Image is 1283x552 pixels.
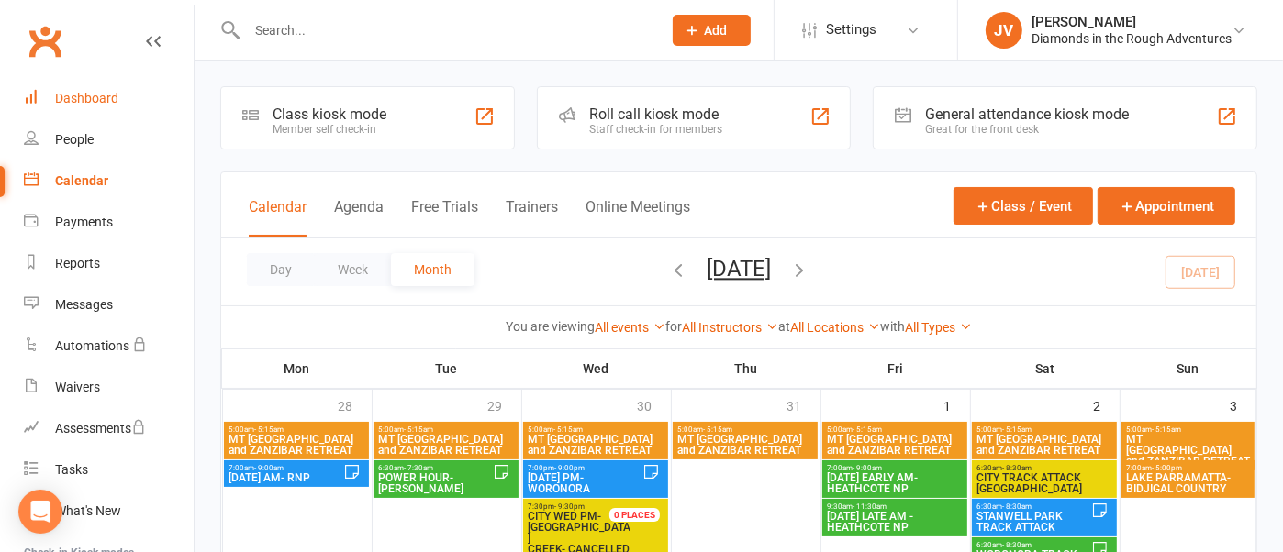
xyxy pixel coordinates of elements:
div: Reports [55,256,100,270]
span: LAKE PARRAMATTA- BIDJIGAL COUNTRY [1125,472,1251,494]
div: 3 [1230,390,1255,420]
span: CITY WED PM- [GEOGRAPHIC_DATA] [528,510,630,545]
span: 7:00pm [527,464,642,472]
span: [DATE] EARLY AM- HEATHCOTE NP [826,472,964,494]
div: JV [986,12,1022,49]
span: - 11:30am [853,502,887,511]
span: Settings [826,9,876,50]
span: MT [GEOGRAPHIC_DATA] and ZANZIBAR RETREAT [976,434,1113,456]
span: 7:00am [228,464,343,472]
span: STANWELL PARK TRACK ATTACK [976,511,1091,533]
a: Waivers [24,367,194,408]
span: - 5:15am [1002,425,1032,434]
a: Payments [24,202,194,243]
button: [DATE] [707,256,771,282]
a: Dashboard [24,78,194,119]
button: Class / Event [954,187,1093,225]
div: 30 [638,390,671,420]
div: Messages [55,297,113,312]
span: 7:00am [826,464,964,472]
div: What's New [55,503,121,518]
span: 6:30am [976,502,1091,511]
button: Calendar [249,198,307,237]
div: 29 [488,390,521,420]
strong: for [665,319,682,334]
div: Tasks [55,462,88,477]
div: Diamonds in the Rough Adventures [1032,30,1232,47]
div: Payments [55,215,113,229]
span: 5:00am [976,425,1113,434]
span: POWER HOUR-[PERSON_NAME] [377,472,493,494]
span: 6:30am [976,541,1091,549]
div: Staff check-in for members [589,123,722,136]
input: Search... [241,17,649,43]
button: Agenda [334,198,384,237]
span: Add [705,23,728,38]
a: Automations [24,326,194,367]
div: Waivers [55,380,100,394]
th: Sat [970,349,1120,388]
a: All Instructors [682,320,778,335]
span: [DATE] LATE AM -HEATHCOTE NP [826,511,964,533]
span: 5:00am [527,425,664,434]
span: - 7:30am [404,464,433,472]
span: - 5:15am [404,425,433,434]
span: 6:30am [976,464,1113,472]
span: 6:30am [377,464,493,472]
div: Great for the front desk [925,123,1129,136]
span: 5:00am [676,425,814,434]
span: MT [GEOGRAPHIC_DATA] and ZANZIBAR RETREAT [826,434,964,456]
a: Clubworx [22,18,68,64]
span: - 5:00pm [1152,464,1182,472]
span: 5:00am [826,425,964,434]
button: Day [247,253,315,286]
span: - 8:30am [1002,464,1032,472]
div: Automations [55,338,129,353]
button: Appointment [1098,187,1235,225]
button: Week [315,253,391,286]
div: Calendar [55,173,108,188]
span: 7:00am [1125,464,1251,472]
div: Dashboard [55,91,118,105]
span: - 5:15am [1152,425,1181,434]
button: Free Trials [411,198,478,237]
span: 9:30am [826,502,964,511]
span: [DATE] AM- RNP [228,472,343,483]
div: Open Intercom Messenger [18,490,62,534]
div: People [55,132,94,147]
div: 28 [339,390,372,420]
span: - 5:15am [853,425,882,434]
div: Member self check-in [273,123,386,136]
span: - 8:30am [1002,541,1032,549]
button: Trainers [506,198,558,237]
th: Sun [1120,349,1256,388]
span: MT [GEOGRAPHIC_DATA] and ZANZIBAR RETREAT [676,434,814,456]
span: [DATE] PM-WORONORA [527,472,642,494]
div: Assessments [55,421,146,436]
a: What's New [24,491,194,532]
span: - 5:15am [553,425,583,434]
th: Wed [521,349,671,388]
a: Messages [24,284,194,326]
span: CITY TRACK ATTACK [GEOGRAPHIC_DATA] [976,472,1113,494]
span: MT [GEOGRAPHIC_DATA] and ZANZIBAR RETREAT [1125,434,1251,467]
th: Thu [671,349,820,388]
div: General attendance kiosk mode [925,105,1129,123]
a: People [24,119,194,160]
div: 31 [787,390,820,420]
span: 5:00am [377,425,515,434]
div: 0 PLACES [609,508,660,522]
a: All events [595,320,665,335]
span: - 9:30pm [554,502,585,511]
a: Tasks [24,449,194,491]
span: 7:30pm [527,502,631,511]
div: 2 [1094,390,1120,420]
span: MT [GEOGRAPHIC_DATA] and ZANZIBAR RETREAT [377,434,515,456]
span: - 9:00pm [554,464,585,472]
span: - 5:15am [254,425,284,434]
th: Mon [222,349,372,388]
span: 5:00am [1125,425,1251,434]
a: Reports [24,243,194,284]
a: Calendar [24,160,194,202]
button: Online Meetings [586,198,690,237]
